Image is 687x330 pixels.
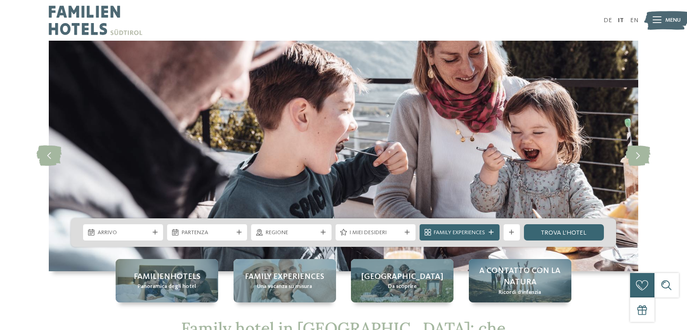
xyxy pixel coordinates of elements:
span: Una vacanza su misura [257,283,312,291]
a: Family hotel in Trentino Alto Adige: la vacanza ideale per grandi e piccini [GEOGRAPHIC_DATA] Da ... [351,259,453,302]
a: trova l’hotel [524,224,604,240]
span: Menu [665,16,681,24]
a: IT [618,17,624,24]
span: Partenza [182,229,233,237]
span: Family Experiences [434,229,485,237]
a: Family hotel in Trentino Alto Adige: la vacanza ideale per grandi e piccini A contatto con la nat... [469,259,571,302]
span: Panoramica degli hotel [138,283,196,291]
span: Familienhotels [134,271,201,283]
span: Family experiences [245,271,324,283]
span: A contatto con la natura [477,265,563,288]
span: Regione [266,229,317,237]
span: Arrivo [98,229,149,237]
span: [GEOGRAPHIC_DATA] [361,271,443,283]
span: Da scoprire [388,283,417,291]
a: EN [630,17,638,24]
a: DE [603,17,612,24]
span: I miei desideri [350,229,401,237]
a: Family hotel in Trentino Alto Adige: la vacanza ideale per grandi e piccini Familienhotels Panora... [116,259,218,302]
span: Ricordi d’infanzia [499,288,541,297]
a: Family hotel in Trentino Alto Adige: la vacanza ideale per grandi e piccini Family experiences Un... [234,259,336,302]
img: Family hotel in Trentino Alto Adige: la vacanza ideale per grandi e piccini [49,41,638,271]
